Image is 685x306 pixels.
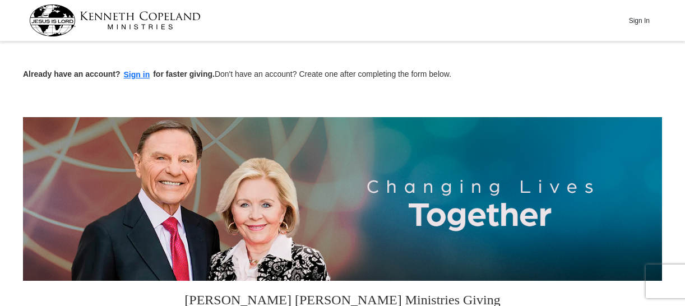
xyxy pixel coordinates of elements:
[121,68,154,81] button: Sign in
[23,68,662,81] p: Don't have an account? Create one after completing the form below.
[29,4,201,36] img: kcm-header-logo.svg
[23,69,215,78] strong: Already have an account? for faster giving.
[622,12,656,29] button: Sign In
